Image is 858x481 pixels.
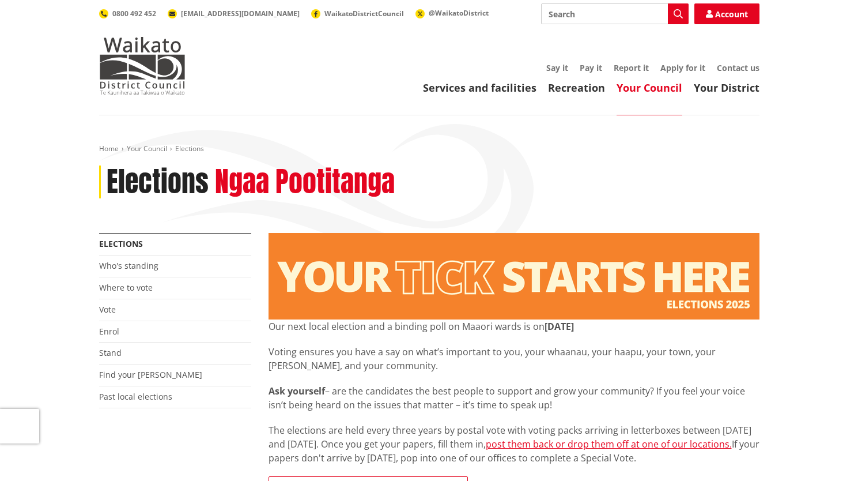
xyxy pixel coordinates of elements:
h2: Ngaa Pootitanga [215,166,395,199]
p: Voting ensures you have a say on what’s important to you, your whaanau, your haapu, your town, yo... [269,345,759,373]
span: @WaikatoDistrict [429,8,489,18]
a: [EMAIL_ADDRESS][DOMAIN_NAME] [168,9,300,18]
a: 0800 492 452 [99,9,156,18]
span: [EMAIL_ADDRESS][DOMAIN_NAME] [181,9,300,18]
a: Who's standing [99,260,158,271]
a: Account [694,3,759,24]
a: Vote [99,304,116,315]
a: @WaikatoDistrict [415,8,489,18]
span: Elections [175,144,204,153]
nav: breadcrumb [99,144,759,154]
a: Recreation [548,81,605,95]
a: Enrol [99,326,119,337]
a: Say it [546,62,568,73]
a: Your District [694,81,759,95]
input: Search input [541,3,689,24]
p: – are the candidates the best people to support and grow your community? If you feel your voice i... [269,384,759,412]
img: Elections - Website banner [269,233,759,320]
p: The elections are held every three years by postal vote with voting packs arriving in letterboxes... [269,423,759,465]
a: Elections [99,238,143,249]
p: Our next local election and a binding poll on Maaori wards is on [269,320,759,333]
span: WaikatoDistrictCouncil [324,9,404,18]
a: Your Council [617,81,682,95]
a: Contact us [717,62,759,73]
a: Home [99,144,119,153]
a: Apply for it [660,62,705,73]
h1: Elections [107,166,209,199]
a: Report it [614,62,649,73]
strong: [DATE] [545,320,574,333]
a: Where to vote [99,282,153,293]
a: WaikatoDistrictCouncil [311,9,404,18]
a: Pay it [580,62,602,73]
a: Find your [PERSON_NAME] [99,369,202,380]
a: post them back or drop them off at one of our locations. [486,438,732,450]
a: Past local elections [99,391,172,402]
strong: Ask yourself [269,385,325,397]
span: 0800 492 452 [112,9,156,18]
img: Waikato District Council - Te Kaunihera aa Takiwaa o Waikato [99,37,186,95]
a: Services and facilities [423,81,536,95]
a: Stand [99,347,122,358]
a: Your Council [127,144,167,153]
